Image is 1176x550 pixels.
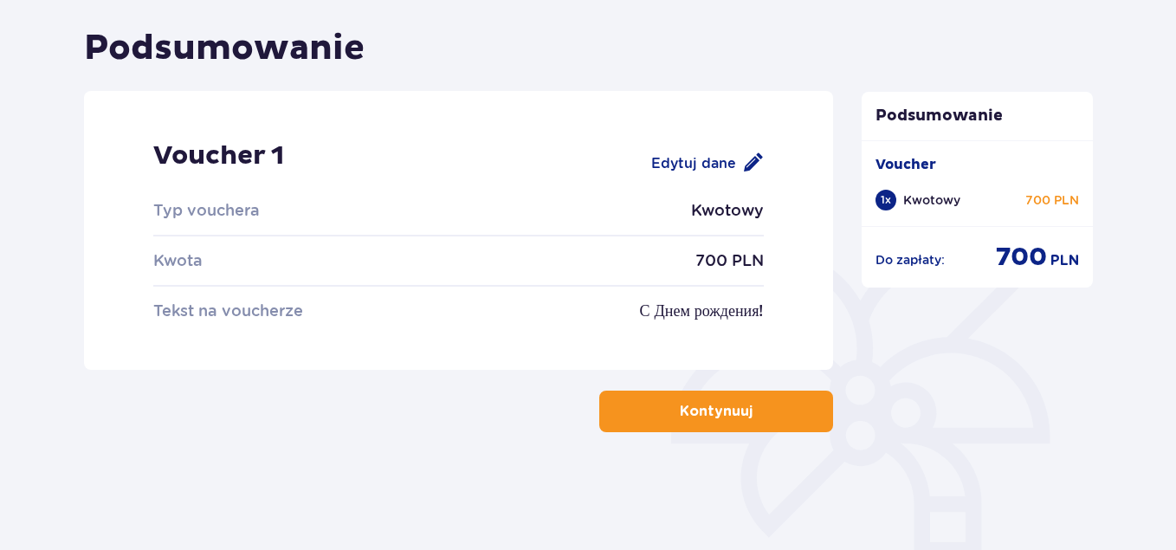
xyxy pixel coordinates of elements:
[599,391,833,432] button: Kontynuuj
[458,200,763,221] p: Kwotowy
[876,190,896,210] div: 1 x
[153,250,458,271] p: Kwota
[680,402,753,421] p: Kontynuuj
[1050,251,1079,270] p: PLN
[651,152,764,173] div: Edytuj dane
[1025,191,1079,209] p: 700 PLN
[862,106,1094,126] p: Podsumowanie
[84,27,365,70] h1: Podsumowanie
[876,251,945,269] p: Do zapłaty :
[153,301,357,321] p: Tekst na voucherze
[876,155,936,174] p: Voucher
[996,241,1047,274] p: 700
[153,139,458,186] p: Voucher 1
[903,191,960,209] p: Kwotowy
[458,250,763,271] p: 700 PLN
[640,301,764,321] p: С Днем рождения!
[153,200,458,221] p: Typ vouchera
